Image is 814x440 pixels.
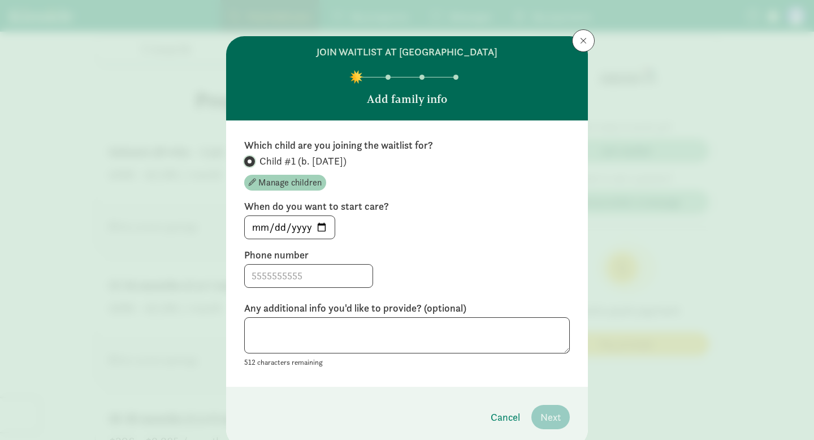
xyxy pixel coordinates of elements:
span: Cancel [491,409,520,425]
span: Next [540,409,561,425]
span: Child #1 (b. [DATE]) [259,154,347,168]
input: 5555555555 [245,265,373,287]
label: Which child are you joining the waitlist for? [244,139,570,152]
button: Cancel [482,405,529,429]
button: Next [531,405,570,429]
label: When do you want to start care? [244,200,570,213]
small: 512 characters remaining [244,357,323,367]
h6: join waitlist at [GEOGRAPHIC_DATA] [317,45,497,59]
label: Phone number [244,248,570,262]
label: Any additional info you'd like to provide? (optional) [244,301,570,315]
button: Manage children [244,175,326,191]
p: Add family info [367,91,447,107]
span: Manage children [258,176,322,189]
